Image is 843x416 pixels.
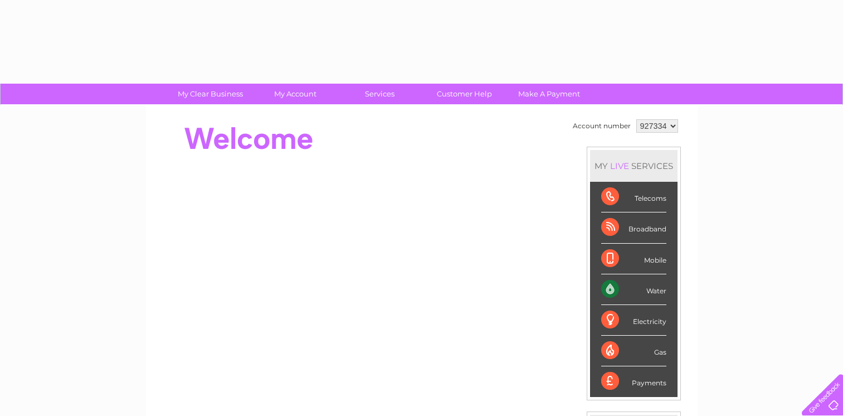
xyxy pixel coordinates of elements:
[601,366,666,396] div: Payments
[601,182,666,212] div: Telecoms
[601,336,666,366] div: Gas
[601,212,666,243] div: Broadband
[601,274,666,305] div: Water
[570,117,634,136] td: Account number
[334,84,426,104] a: Services
[164,84,256,104] a: My Clear Business
[590,150,678,182] div: MY SERVICES
[418,84,510,104] a: Customer Help
[601,244,666,274] div: Mobile
[608,161,631,171] div: LIVE
[249,84,341,104] a: My Account
[503,84,595,104] a: Make A Payment
[601,305,666,336] div: Electricity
